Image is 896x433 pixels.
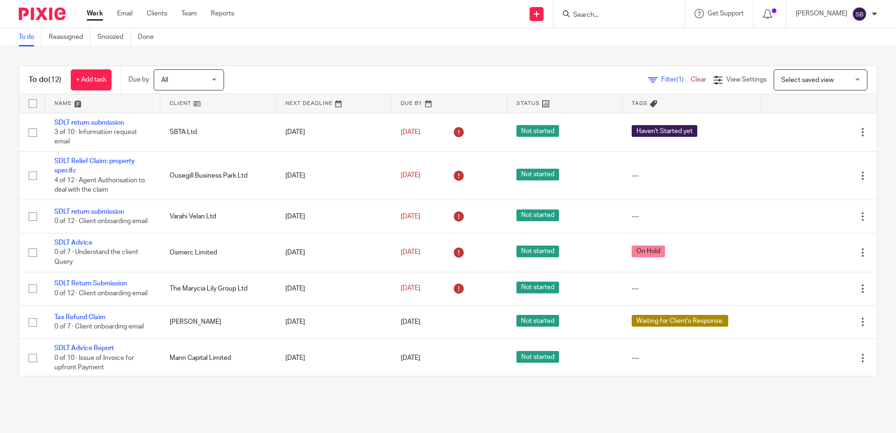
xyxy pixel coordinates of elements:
[160,113,276,151] td: SBTA Ltd
[572,11,657,20] input: Search
[276,233,391,272] td: [DATE]
[160,200,276,233] td: Varahi Velan Ltd
[276,272,391,305] td: [DATE]
[401,285,420,292] span: [DATE]
[117,9,133,18] a: Email
[160,272,276,305] td: The Marycia Lily Group Ltd
[632,171,752,180] div: ---
[516,282,559,293] span: Not started
[19,28,42,46] a: To do
[147,9,167,18] a: Clients
[211,9,234,18] a: Reports
[54,355,134,371] span: 0 of 10 · Issue of Invoice for upfront Payment
[54,119,124,126] a: SDLT return submission
[401,319,420,325] span: [DATE]
[128,75,149,84] p: Due by
[160,306,276,339] td: [PERSON_NAME]
[401,129,420,135] span: [DATE]
[708,10,744,17] span: Get Support
[632,125,697,137] span: Haven't Started yet
[54,323,144,330] span: 0 of 7 · Client onboarding email
[726,76,767,83] span: View Settings
[516,125,559,137] span: Not started
[54,345,114,351] a: SDLT Advice Report
[781,77,834,83] span: Select saved view
[516,351,559,363] span: Not started
[54,129,137,145] span: 3 of 10 · Information request email
[29,75,61,85] h1: To do
[54,280,127,287] a: SDLT Return Submission
[632,353,752,363] div: ---
[661,76,691,83] span: Filter
[54,249,138,266] span: 0 of 7 · Understand the client Query
[138,28,161,46] a: Done
[276,151,391,200] td: [DATE]
[691,76,706,83] a: Clear
[161,77,168,83] span: All
[632,284,752,293] div: ---
[401,249,420,256] span: [DATE]
[852,7,867,22] img: svg%3E
[632,315,728,327] span: Waiting for Client's Response.
[48,76,61,83] span: (12)
[796,9,847,18] p: [PERSON_NAME]
[54,314,105,321] a: Tax Refund Claim
[276,200,391,233] td: [DATE]
[19,7,66,20] img: Pixie
[181,9,197,18] a: Team
[54,239,92,246] a: SDLT Advice
[516,315,559,327] span: Not started
[71,69,112,90] a: + Add task
[276,339,391,377] td: [DATE]
[276,306,391,339] td: [DATE]
[54,290,148,297] span: 0 of 12 · Client onboarding email
[87,9,103,18] a: Work
[632,212,752,221] div: ---
[401,213,420,220] span: [DATE]
[54,218,148,224] span: 0 of 12 · Client onboarding email
[54,177,145,194] span: 4 of 12 · Agent Authorisation to deal with the claim
[516,246,559,257] span: Not started
[160,233,276,272] td: Osmerc Limited
[54,158,135,174] a: SDLT Relief Claim: property specifc
[632,101,648,106] span: Tags
[516,169,559,180] span: Not started
[160,151,276,200] td: Ousegill Business Park Ltd
[276,113,391,151] td: [DATE]
[54,209,124,215] a: SDLT return submission
[516,209,559,221] span: Not started
[97,28,131,46] a: Snoozed
[401,355,420,361] span: [DATE]
[160,339,276,377] td: Mann Capital Limited
[676,76,684,83] span: (1)
[632,246,665,257] span: On Hold
[401,172,420,179] span: [DATE]
[49,28,90,46] a: Reassigned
